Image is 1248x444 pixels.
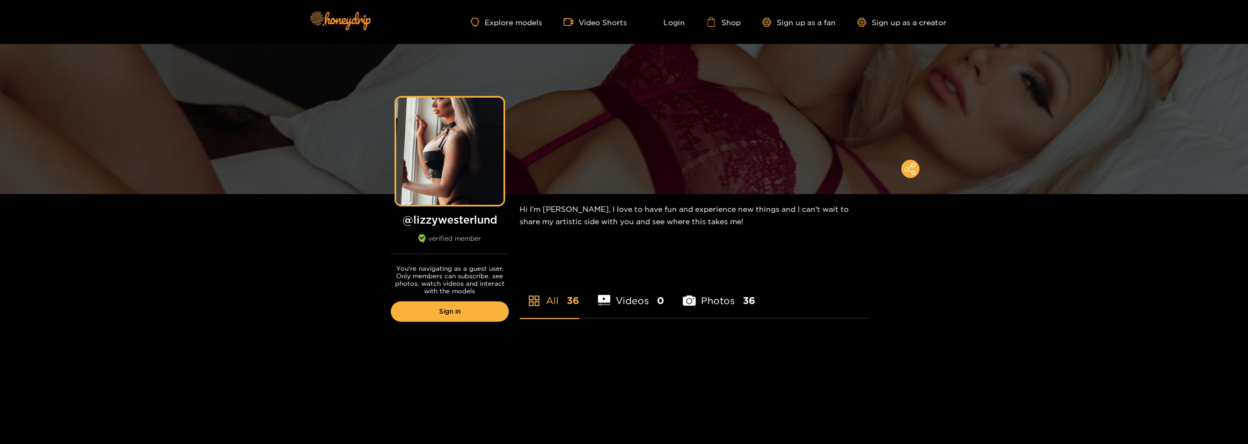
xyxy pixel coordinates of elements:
[564,17,627,27] a: Video Shorts
[520,194,869,236] div: Hi I'm [PERSON_NAME], I love to have fun and experience new things and I can't wait to share my a...
[706,17,741,27] a: Shop
[391,213,509,226] h1: @ lizzywesterlund
[743,294,755,307] span: 36
[857,18,946,27] a: Sign up as a creator
[762,18,836,27] a: Sign up as a fan
[598,270,665,318] li: Videos
[567,294,579,307] span: 36
[471,18,542,27] a: Explore models
[391,234,509,254] div: verified member
[648,17,685,27] a: Login
[683,270,755,318] li: Photos
[520,270,579,318] li: All
[391,265,509,295] p: You're navigating as a guest user. Only members can subscribe, see photos, watch videos and inter...
[391,301,509,322] a: Sign in
[528,294,541,307] span: appstore
[564,17,579,27] span: video-camera
[657,294,664,307] span: 0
